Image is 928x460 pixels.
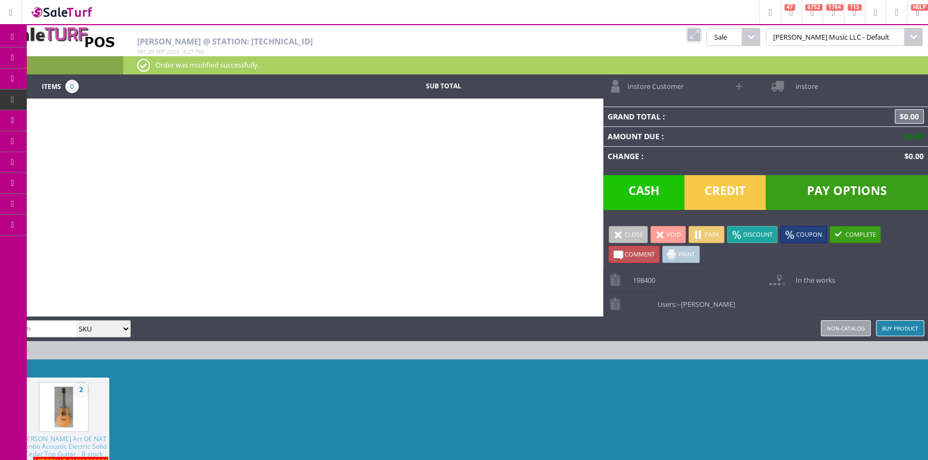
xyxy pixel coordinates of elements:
span: pm [196,48,204,55]
span: Pay Options [766,175,928,210]
a: Print [662,246,700,263]
span: 115 [848,4,862,11]
span: Sep [156,48,165,55]
td: Change : [603,146,805,166]
td: Sub Total [362,80,525,93]
span: 6752 [805,4,822,11]
p: Order was modified successfully. [137,59,914,71]
span: Comment [625,250,655,258]
span: Items [42,80,61,92]
h2: [PERSON_NAME] @ Station: [TECHNICAL_ID] [137,37,601,46]
span: instore [790,74,818,91]
span: HELP [911,4,928,11]
span: Sat [137,48,146,55]
span: 0 [65,80,79,93]
span: Users: [652,292,735,309]
span: Credit [684,175,766,210]
span: Instore Customer [622,74,684,91]
span: 1784 [826,4,843,11]
a: Close [609,226,648,243]
a: Non-catalog [821,320,871,336]
span: 2025 [167,48,179,55]
a: Buy Product [876,320,924,336]
input: Search [4,321,77,336]
span: $0.00 [900,151,924,161]
a: Discount [727,226,777,243]
span: $0.00 [895,109,924,124]
a: Void [650,226,686,243]
span: 27 [188,48,194,55]
span: 47 [784,4,795,11]
span: [PERSON_NAME] Music LLC - Default [766,28,904,46]
span: In the works [790,268,835,285]
span: -[PERSON_NAME] [679,299,735,309]
a: Coupon [780,226,827,243]
span: , : [137,48,204,55]
span: 3 [183,48,186,55]
span: - [677,299,679,309]
img: SaleTurf [30,5,94,19]
span: 20 [148,48,154,55]
span: Cash [603,175,685,210]
span: 198400 [627,268,655,285]
a: Complete [829,226,881,243]
td: Amount Due : [603,126,805,146]
span: $0.00 [900,131,924,141]
a: Park [688,226,724,243]
td: Grand Total : [603,107,805,126]
span: 2 [74,383,88,396]
span: Sale [706,28,742,46]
